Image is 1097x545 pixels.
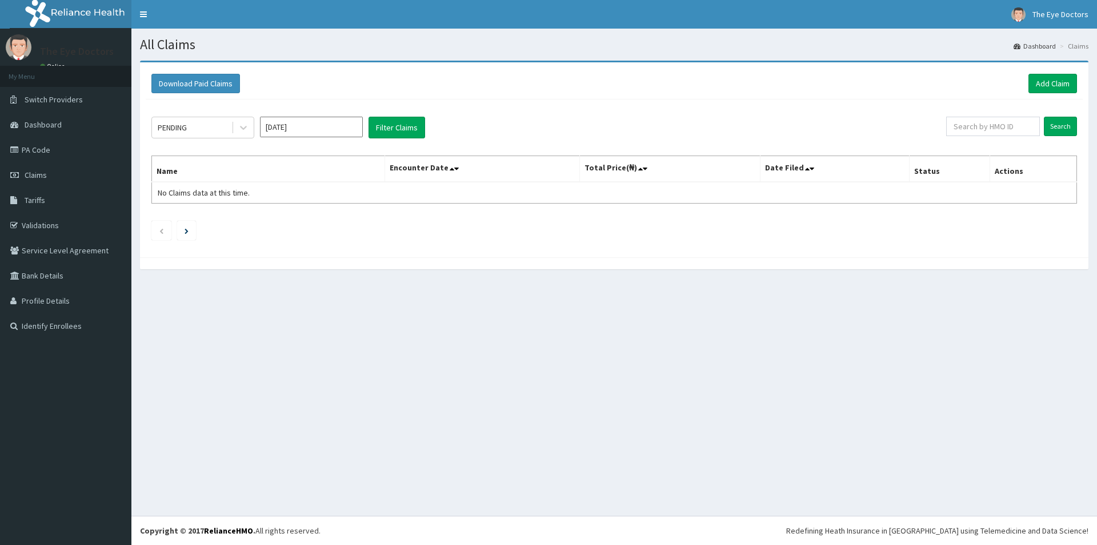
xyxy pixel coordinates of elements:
th: Date Filed [760,156,909,182]
span: Claims [25,170,47,180]
button: Download Paid Claims [151,74,240,93]
footer: All rights reserved. [131,516,1097,545]
span: Dashboard [25,120,62,130]
a: RelianceHMO [204,526,253,536]
input: Search by HMO ID [946,117,1040,136]
a: Previous page [159,225,164,236]
a: Dashboard [1014,41,1056,51]
h1: All Claims [140,37,1088,52]
th: Name [152,156,385,182]
th: Status [909,156,990,182]
img: User Image [1011,7,1026,22]
span: Tariffs [25,195,45,205]
p: The Eye Doctors [40,46,114,57]
a: Next page [185,225,189,236]
input: Search [1044,117,1077,136]
a: Online [40,62,67,70]
div: Redefining Heath Insurance in [GEOGRAPHIC_DATA] using Telemedicine and Data Science! [786,525,1088,536]
th: Encounter Date [385,156,579,182]
img: User Image [6,34,31,60]
strong: Copyright © 2017 . [140,526,255,536]
span: No Claims data at this time. [158,188,250,198]
a: Add Claim [1028,74,1077,93]
span: The Eye Doctors [1032,9,1088,19]
li: Claims [1057,41,1088,51]
input: Select Month and Year [260,117,363,137]
th: Total Price(₦) [579,156,760,182]
th: Actions [990,156,1076,182]
button: Filter Claims [369,117,425,138]
div: PENDING [158,122,187,133]
span: Switch Providers [25,94,83,105]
